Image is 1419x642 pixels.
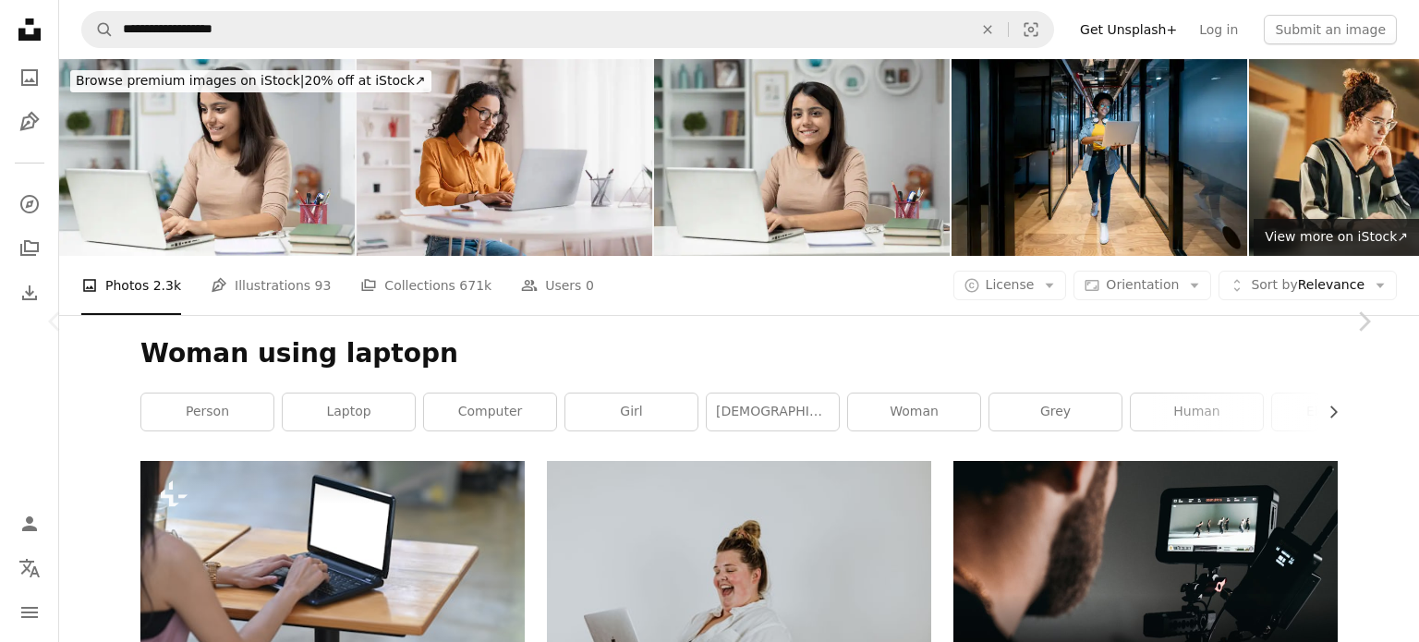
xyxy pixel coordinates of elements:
span: Relevance [1251,276,1364,295]
img: Middle Eastern Lady Using Laptop Working Online Sitting In Office [357,59,652,256]
h1: Woman using laptopn [140,337,1338,370]
a: human [1131,394,1263,430]
a: Collections 671k [360,256,491,315]
button: scroll list to the right [1316,394,1338,430]
form: Find visuals sitewide [81,11,1054,48]
a: Illustrations [11,103,48,140]
img: Happy IT technician working at the office using her laptop [952,59,1247,256]
a: grey [989,394,1122,430]
a: Next [1308,233,1419,410]
a: computer [424,394,556,430]
a: laptop [283,394,415,430]
button: Sort byRelevance [1219,271,1397,300]
button: Submit an image [1264,15,1397,44]
button: Search Unsplash [82,12,114,47]
span: 671k [459,275,491,296]
a: girl [565,394,697,430]
span: 0 [586,275,594,296]
a: Explore [11,186,48,223]
img: Young woman working at home, stock photo [654,59,950,256]
a: Get Unsplash+ [1069,15,1188,44]
a: Log in [1188,15,1249,44]
a: Browse premium images on iStock|20% off at iStock↗ [59,59,443,103]
button: License [953,271,1067,300]
button: Orientation [1073,271,1211,300]
a: Users 0 [521,256,594,315]
a: woman [848,394,980,430]
span: Sort by [1251,277,1297,292]
span: 93 [315,275,332,296]
a: [DEMOGRAPHIC_DATA] [707,394,839,430]
button: Menu [11,594,48,631]
button: Clear [967,12,1008,47]
button: Language [11,550,48,587]
img: Young woman working at home, stock photo [59,59,355,256]
span: Orientation [1106,277,1179,292]
a: Behind shot of beautiful woman is working with a white blank screen computer laptop at the wooden... [140,561,525,577]
a: person [141,394,273,430]
button: Visual search [1009,12,1053,47]
span: Browse premium images on iStock | [76,73,304,88]
span: View more on iStock ↗ [1265,229,1408,244]
a: View more on iStock↗ [1254,219,1419,256]
a: Photos [11,59,48,96]
a: Log in / Sign up [11,505,48,542]
div: 20% off at iStock ↗ [70,70,431,92]
a: electronic [1272,394,1404,430]
span: License [986,277,1035,292]
a: Collections [11,230,48,267]
a: Illustrations 93 [211,256,331,315]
